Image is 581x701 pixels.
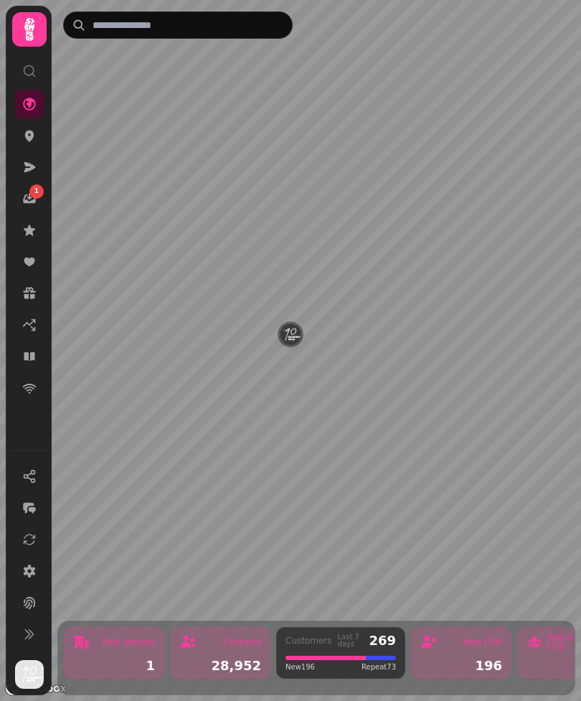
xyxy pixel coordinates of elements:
[279,323,302,346] button: Number 90 Bar
[463,638,502,646] div: New (7d)
[12,660,47,689] button: User avatar
[338,634,364,648] div: Last 7 days
[34,187,39,197] span: 1
[15,184,44,213] a: 1
[369,634,396,647] div: 269
[279,323,302,350] div: Map marker
[179,659,261,672] div: 28,952
[223,638,261,646] div: Contacts
[362,662,396,672] span: Repeat 73
[285,662,315,672] span: New 196
[420,659,502,672] div: 196
[73,659,155,672] div: 1
[4,680,67,697] a: Mapbox logo
[15,660,44,689] img: User avatar
[285,636,332,645] div: Customers
[101,638,155,646] div: Total Venues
